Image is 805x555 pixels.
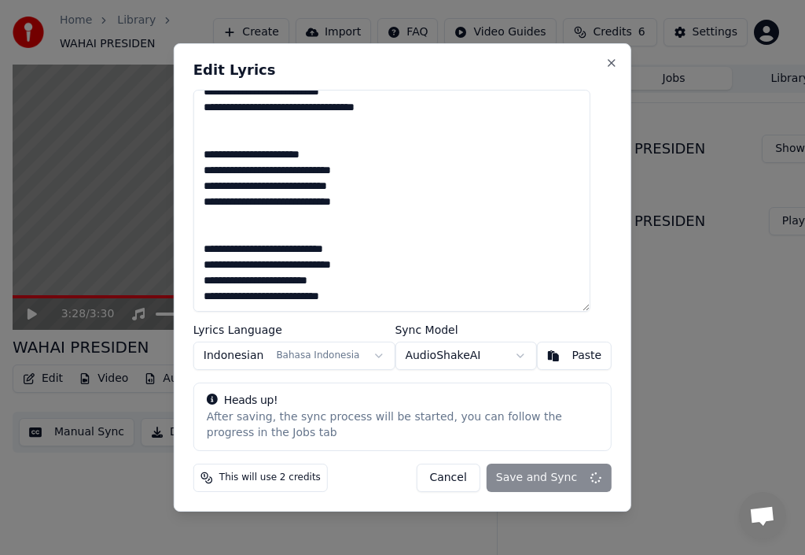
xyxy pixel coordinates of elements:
[416,464,480,492] button: Cancel
[193,63,612,77] h2: Edit Lyrics
[536,342,612,370] button: Paste
[207,393,598,409] div: Heads up!
[219,472,321,484] span: This will use 2 credits
[395,324,536,335] label: Sync Model
[572,348,601,364] div: Paste
[207,410,598,442] div: After saving, the sync process will be started, you can follow the progress in the Jobs tab
[193,324,395,335] label: Lyrics Language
